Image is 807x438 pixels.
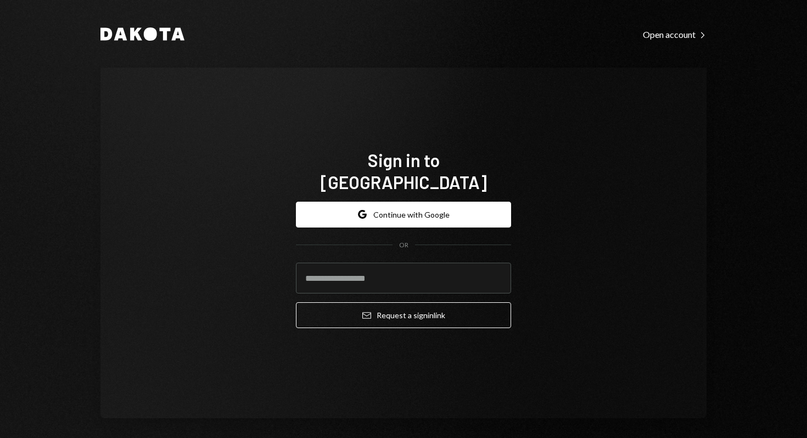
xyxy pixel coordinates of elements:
[643,29,707,40] div: Open account
[296,202,511,228] button: Continue with Google
[399,241,408,250] div: OR
[643,28,707,40] a: Open account
[296,302,511,328] button: Request a signinlink
[296,149,511,193] h1: Sign in to [GEOGRAPHIC_DATA]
